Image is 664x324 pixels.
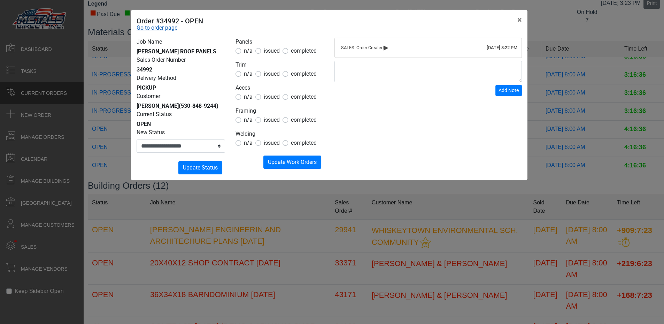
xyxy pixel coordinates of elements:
span: issued [264,47,280,54]
span: n/a [244,140,253,146]
label: Customer [137,92,160,100]
span: completed [291,140,317,146]
span: issued [264,140,280,146]
h5: Order #34992 - OPEN [137,16,203,26]
div: SALES: Order Created [341,44,515,51]
span: (530-848-9244) [179,103,218,109]
legend: Trim [236,61,324,70]
span: ▸ [384,45,388,50]
span: Add Note [499,88,519,93]
legend: Panels [236,38,324,47]
div: OPEN [137,120,225,128]
button: Add Note [495,85,522,96]
label: Job Name [137,38,162,46]
button: Update Status [178,161,222,174]
label: Delivery Method [137,74,176,82]
legend: Framing [236,107,324,116]
span: issued [264,93,280,100]
div: [DATE] 3:22 PM [487,44,517,51]
div: [PERSON_NAME] [137,102,225,110]
span: n/a [244,70,253,77]
span: issued [264,116,280,123]
label: Current Status [137,110,172,119]
label: Sales Order Number [137,56,186,64]
span: issued [264,70,280,77]
span: [PERSON_NAME] ROOF PANELS [137,48,216,55]
legend: Acces [236,84,324,93]
button: Update Work Orders [263,156,321,169]
span: completed [291,47,317,54]
span: Update Status [183,164,218,171]
span: completed [291,93,317,100]
legend: Welding [236,130,324,139]
span: completed [291,70,317,77]
label: New Status [137,128,165,137]
span: n/a [244,93,253,100]
span: Update Work Orders [268,159,317,165]
span: n/a [244,116,253,123]
span: completed [291,116,317,123]
button: Close [512,10,527,30]
div: PICKUP [137,84,225,92]
div: 34992 [137,66,225,74]
a: Go to order page [137,24,177,32]
span: n/a [244,47,253,54]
